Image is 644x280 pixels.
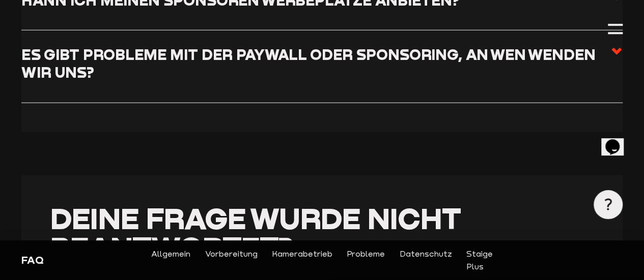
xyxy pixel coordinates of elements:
h3: Es gibt Probleme mit der Paywall oder Sponsoring, an wen wenden wir uns? [21,45,610,81]
span: Deine Frage wurde nicht beantwortet? [50,200,461,265]
a: Datenschutz [399,247,452,273]
div: FAQ [21,253,163,267]
iframe: chat widget [601,125,634,155]
a: Kamerabetrieb [272,247,332,273]
a: Vorbereitung [205,247,258,273]
a: Staige Plus [466,247,493,273]
a: Allgemein [151,247,190,273]
a: Probleme [347,247,385,273]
